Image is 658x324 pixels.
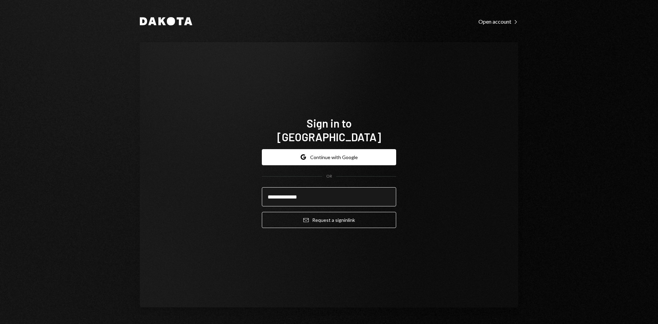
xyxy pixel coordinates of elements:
[262,212,396,228] button: Request a signinlink
[326,173,332,179] div: OR
[478,17,518,25] a: Open account
[262,149,396,165] button: Continue with Google
[262,116,396,144] h1: Sign in to [GEOGRAPHIC_DATA]
[478,18,518,25] div: Open account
